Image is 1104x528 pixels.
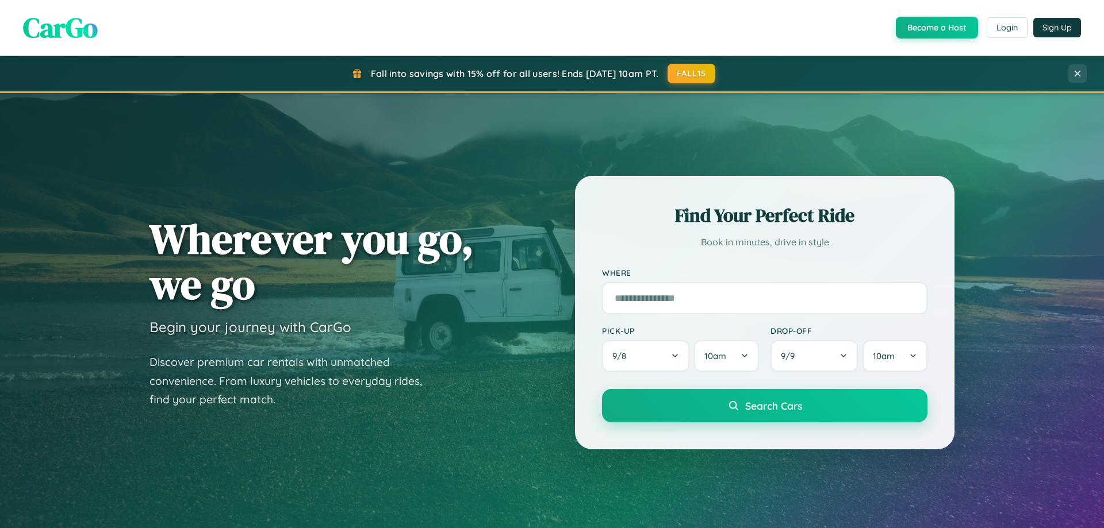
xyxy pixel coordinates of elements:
[371,68,659,79] span: Fall into savings with 15% off for all users! Ends [DATE] 10am PT.
[862,340,927,372] button: 10am
[704,350,726,361] span: 10am
[896,17,978,38] button: Become a Host
[602,326,759,336] label: Pick-up
[612,350,632,361] span: 9 / 8
[668,64,716,83] button: FALL15
[873,350,895,361] span: 10am
[149,216,474,307] h1: Wherever you go, we go
[602,268,927,278] label: Where
[770,326,927,336] label: Drop-off
[602,389,927,422] button: Search Cars
[602,203,927,228] h2: Find Your Perfect Ride
[23,9,98,47] span: CarGo
[602,340,689,372] button: 9/8
[1033,18,1081,37] button: Sign Up
[694,340,759,372] button: 10am
[745,399,802,412] span: Search Cars
[149,353,437,409] p: Discover premium car rentals with unmatched convenience. From luxury vehicles to everyday rides, ...
[602,234,927,250] p: Book in minutes, drive in style
[770,340,858,372] button: 9/9
[149,318,351,336] h3: Begin your journey with CarGo
[781,350,800,361] span: 9 / 9
[987,17,1028,38] button: Login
